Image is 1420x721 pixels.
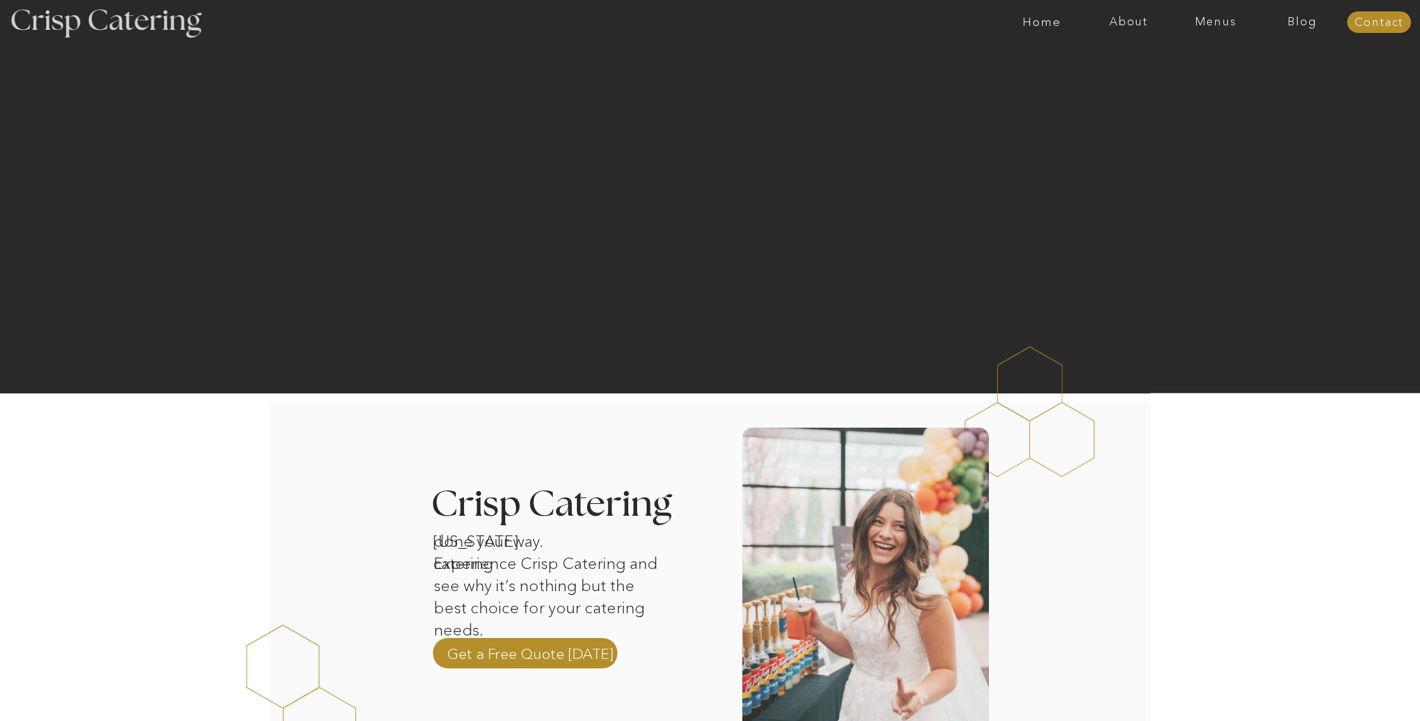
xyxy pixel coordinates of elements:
[1172,16,1259,29] a: Menus
[447,644,614,663] a: Get a Free Quote [DATE]
[434,530,665,611] p: done your way. Experience Crisp Catering and see why it’s nothing but the best choice for your ca...
[433,530,565,547] h1: [US_STATE] catering
[431,487,704,524] h3: Crisp Catering
[1347,16,1411,29] a: Contact
[998,16,1085,29] a: Home
[1085,16,1172,29] a: About
[1259,16,1346,29] a: Blog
